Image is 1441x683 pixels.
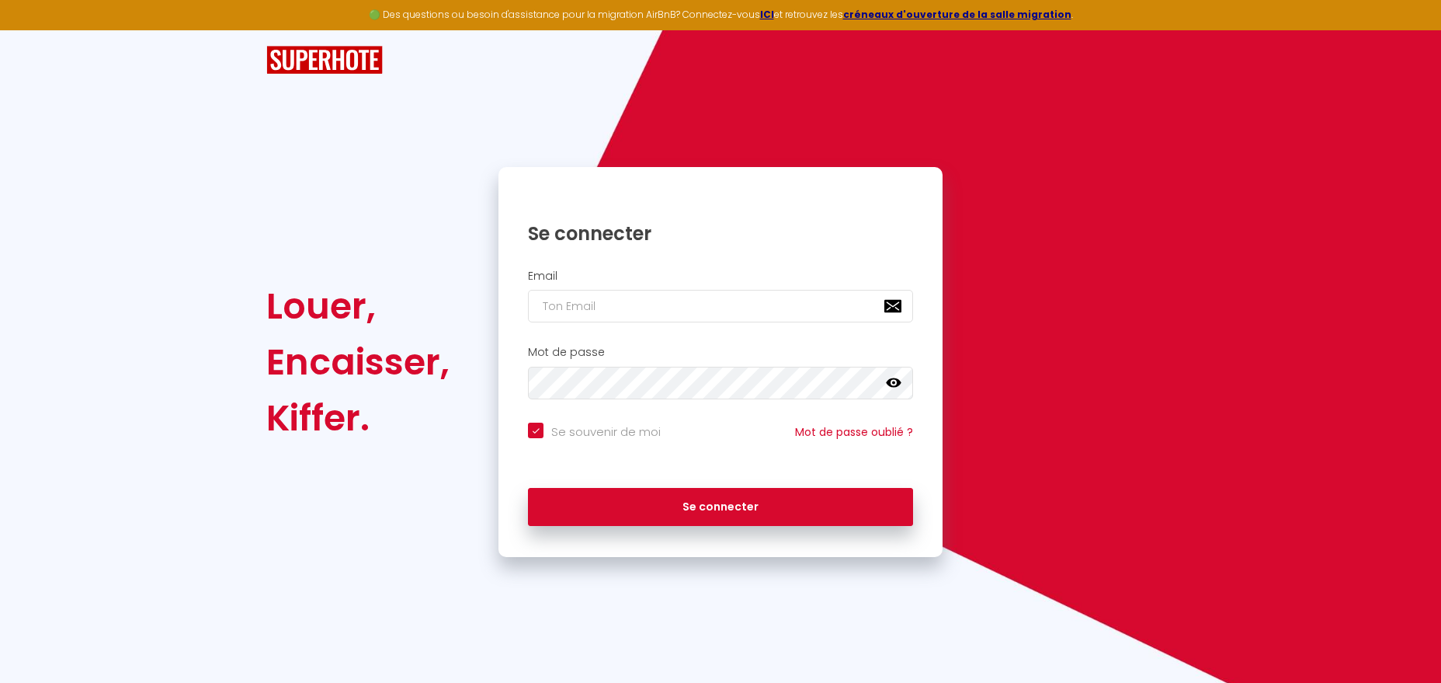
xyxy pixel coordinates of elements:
[528,270,913,283] h2: Email
[266,334,450,390] div: Encaisser,
[12,6,59,53] button: Ouvrir le widget de chat LiveChat
[795,424,913,440] a: Mot de passe oublié ?
[528,488,913,527] button: Se connecter
[266,390,450,446] div: Kiffer.
[528,221,913,246] h1: Se connecter
[760,8,774,21] a: ICI
[266,278,450,334] div: Louer,
[266,46,383,75] img: SuperHote logo
[528,346,913,359] h2: Mot de passe
[843,8,1071,21] a: créneaux d'ouverture de la salle migration
[528,290,913,322] input: Ton Email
